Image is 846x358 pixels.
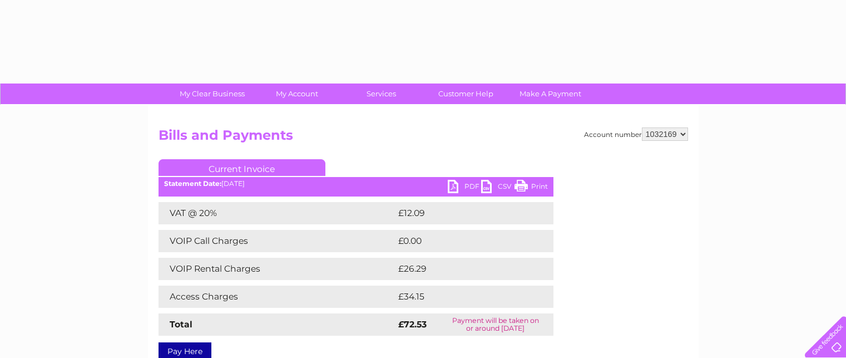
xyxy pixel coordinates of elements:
a: Current Invoice [159,159,325,176]
a: My Account [251,84,343,104]
a: CSV [481,180,514,196]
a: Make A Payment [504,84,596,104]
td: Payment will be taken on or around [DATE] [438,313,553,336]
a: Services [335,84,427,104]
td: £26.29 [395,258,531,280]
div: [DATE] [159,180,553,188]
a: My Clear Business [166,84,258,104]
td: £12.09 [395,202,530,224]
td: VAT @ 20% [159,202,395,224]
strong: £72.53 [398,319,427,330]
div: Account number [584,127,688,141]
td: Access Charges [159,286,395,308]
td: VOIP Rental Charges [159,258,395,280]
h2: Bills and Payments [159,127,688,149]
a: Print [514,180,548,196]
td: VOIP Call Charges [159,230,395,252]
a: Customer Help [420,84,512,104]
b: Statement Date: [164,179,221,188]
td: £34.15 [395,286,530,308]
a: PDF [448,180,481,196]
td: £0.00 [395,230,528,252]
strong: Total [170,319,192,330]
